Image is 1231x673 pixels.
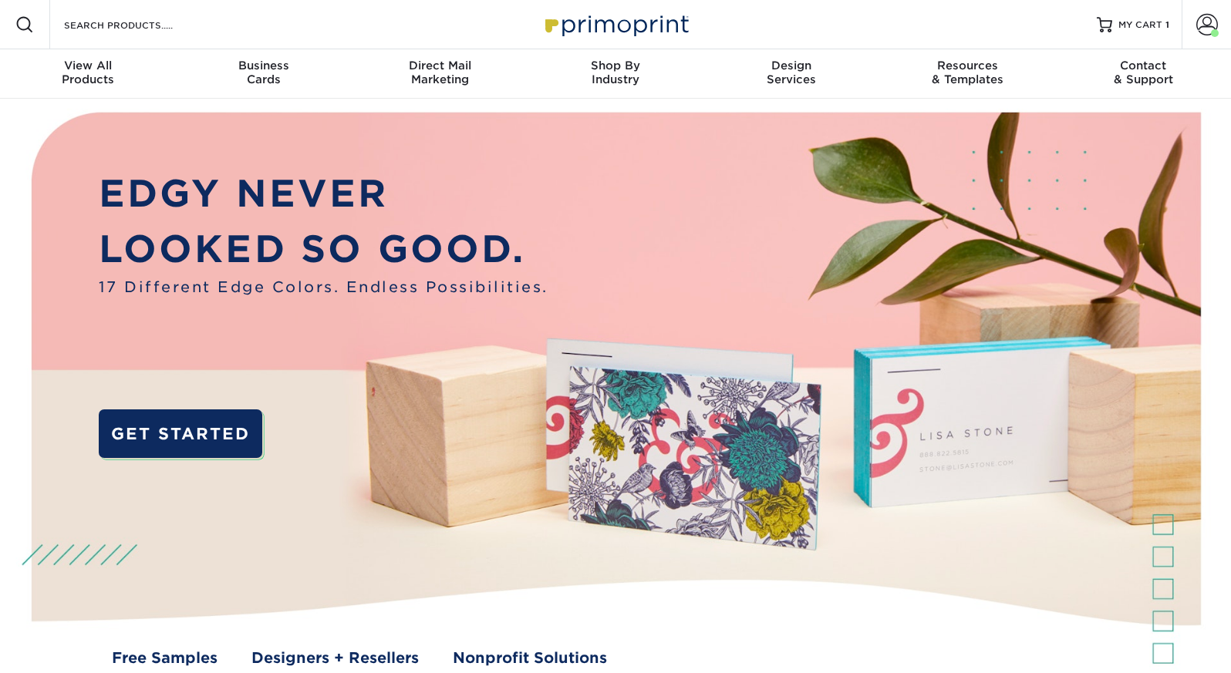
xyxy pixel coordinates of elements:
p: EDGY NEVER [99,166,548,221]
span: MY CART [1118,19,1162,32]
a: Direct MailMarketing [352,49,528,99]
div: & Support [1055,59,1231,86]
div: Cards [176,59,352,86]
div: & Templates [879,59,1055,86]
a: GET STARTED [99,409,263,458]
span: Shop By [528,59,703,72]
div: Industry [528,59,703,86]
a: Shop ByIndustry [528,49,703,99]
span: 1 [1165,19,1169,30]
a: BusinessCards [176,49,352,99]
a: Designers + Resellers [251,648,419,670]
a: Resources& Templates [879,49,1055,99]
a: Free Samples [112,648,218,670]
span: Design [703,59,879,72]
span: Direct Mail [352,59,528,72]
div: Marketing [352,59,528,86]
input: SEARCH PRODUCTS..... [62,15,213,34]
img: Primoprint [538,8,693,41]
div: Services [703,59,879,86]
span: 17 Different Edge Colors. Endless Possibilities. [99,277,548,299]
a: Nonprofit Solutions [453,648,607,670]
a: Contact& Support [1055,49,1231,99]
span: Resources [879,59,1055,72]
span: Contact [1055,59,1231,72]
p: LOOKED SO GOOD. [99,221,548,277]
span: Business [176,59,352,72]
a: DesignServices [703,49,879,99]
